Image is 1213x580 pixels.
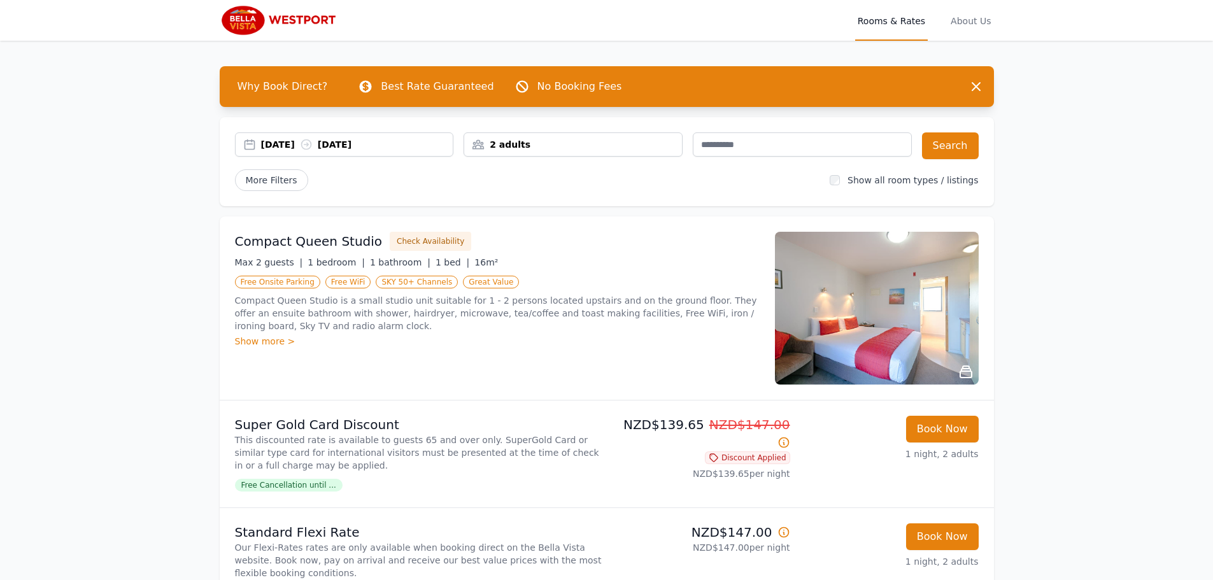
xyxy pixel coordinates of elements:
span: Free WiFi [325,276,371,288]
span: Free Cancellation until ... [235,479,343,492]
span: NZD$147.00 [709,417,790,432]
span: Great Value [463,276,519,288]
span: 1 bed | [436,257,469,267]
span: SKY 50+ Channels [376,276,458,288]
div: Show more > [235,335,760,348]
p: Standard Flexi Rate [235,523,602,541]
img: Bella Vista Westport [220,5,342,36]
div: 2 adults [464,138,682,151]
p: Our Flexi-Rates rates are only available when booking direct on the Bella Vista website. Book now... [235,541,602,579]
span: 1 bedroom | [308,257,365,267]
span: More Filters [235,169,308,191]
button: Book Now [906,523,979,550]
p: Best Rate Guaranteed [381,79,493,94]
div: [DATE] [DATE] [261,138,453,151]
h3: Compact Queen Studio [235,232,383,250]
p: 1 night, 2 adults [800,555,979,568]
button: Check Availability [390,232,471,251]
p: NZD$147.00 [612,523,790,541]
p: 1 night, 2 adults [800,448,979,460]
p: Compact Queen Studio is a small studio unit suitable for 1 - 2 persons located upstairs and on th... [235,294,760,332]
p: NZD$147.00 per night [612,541,790,554]
span: 16m² [474,257,498,267]
button: Search [922,132,979,159]
span: Discount Applied [705,451,790,464]
button: Book Now [906,416,979,442]
p: Super Gold Card Discount [235,416,602,434]
label: Show all room types / listings [848,175,978,185]
span: Max 2 guests | [235,257,303,267]
p: This discounted rate is available to guests 65 and over only. SuperGold Card or similar type card... [235,434,602,472]
p: NZD$139.65 per night [612,467,790,480]
p: NZD$139.65 [612,416,790,451]
span: 1 bathroom | [370,257,430,267]
p: No Booking Fees [537,79,622,94]
span: Free Onsite Parking [235,276,320,288]
span: Why Book Direct? [227,74,338,99]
